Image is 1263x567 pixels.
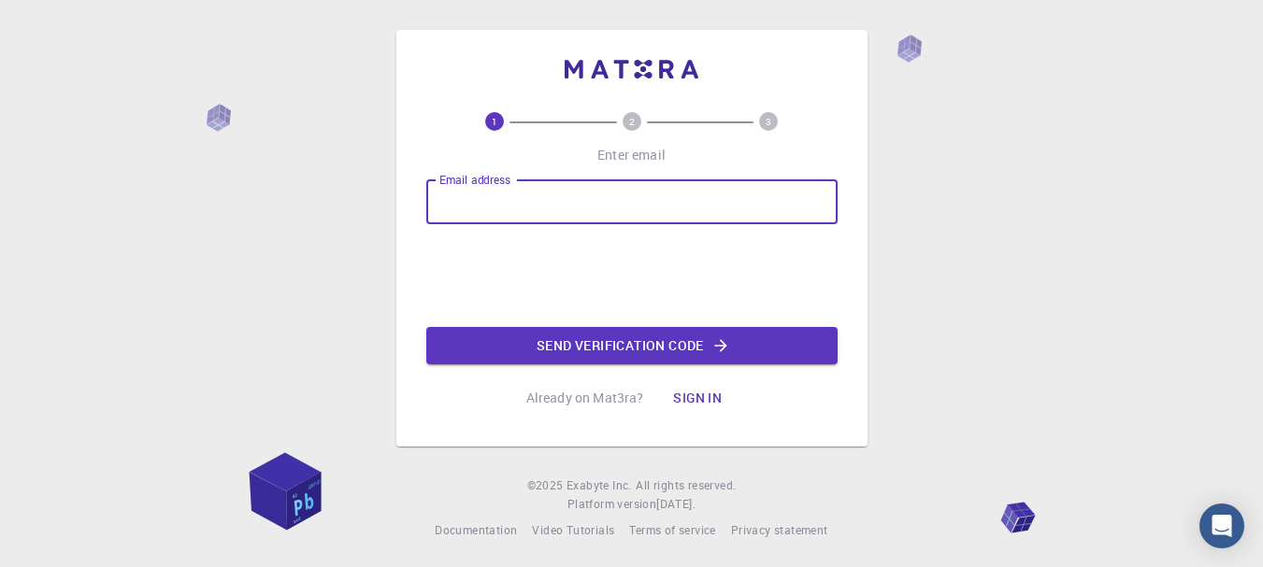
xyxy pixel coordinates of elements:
iframe: reCAPTCHA [490,239,774,312]
a: Privacy statement [731,521,828,540]
span: Exabyte Inc. [567,477,632,492]
span: Platform version [567,495,656,514]
button: Sign in [658,379,737,417]
a: Terms of service [629,521,715,540]
button: Send verification code [426,327,838,364]
p: Enter email [597,146,666,164]
text: 2 [629,115,635,128]
span: Video Tutorials [532,522,614,537]
span: Privacy statement [731,522,828,537]
span: All rights reserved. [636,476,736,495]
span: [DATE] . [656,496,696,511]
span: Terms of service [629,522,715,537]
span: Documentation [435,522,517,537]
a: Video Tutorials [532,521,614,540]
a: [DATE]. [656,495,696,514]
a: Exabyte Inc. [567,476,632,495]
label: Email address [439,172,510,188]
div: Open Intercom Messenger [1199,503,1244,548]
text: 3 [766,115,771,128]
text: 1 [492,115,497,128]
a: Documentation [435,521,517,540]
p: Already on Mat3ra? [526,389,644,407]
span: © 2025 [527,476,567,495]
